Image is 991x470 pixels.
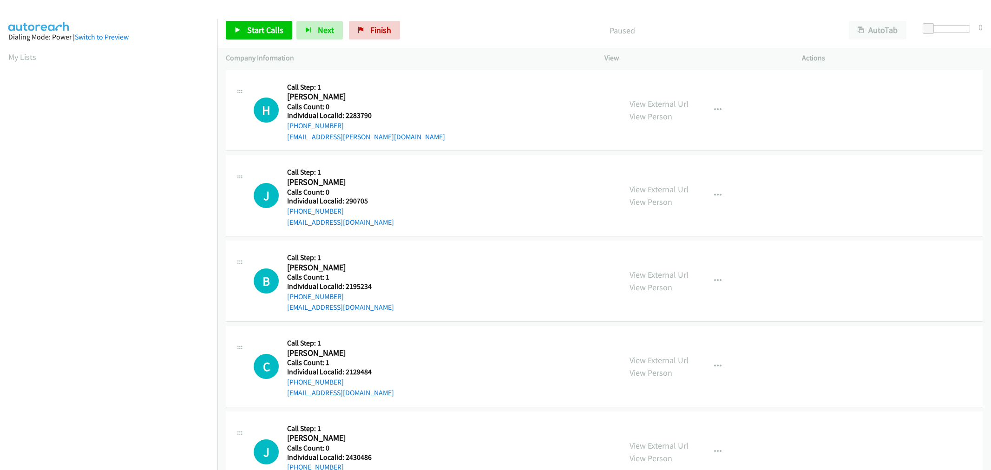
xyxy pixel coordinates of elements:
a: [EMAIL_ADDRESS][DOMAIN_NAME] [287,388,394,397]
h5: Individual Localid: 2195234 [287,282,394,291]
a: [PHONE_NUMBER] [287,292,344,301]
h5: Calls Count: 0 [287,188,394,197]
h5: Call Step: 1 [287,424,394,433]
a: Finish [349,21,400,39]
a: View Person [630,196,672,207]
div: The call is yet to be attempted [254,98,279,123]
p: Company Information [226,52,588,64]
h2: [PERSON_NAME] [287,348,388,359]
h2: [PERSON_NAME] [287,433,388,444]
h5: Calls Count: 0 [287,444,394,453]
a: [EMAIL_ADDRESS][PERSON_NAME][DOMAIN_NAME] [287,132,445,141]
h2: [PERSON_NAME] [287,262,388,273]
a: View External Url [630,269,689,280]
a: View External Url [630,98,689,109]
div: The call is yet to be attempted [254,183,279,208]
div: The call is yet to be attempted [254,268,279,294]
h2: [PERSON_NAME] [287,91,388,102]
a: My Lists [8,52,36,62]
a: View External Url [630,184,689,195]
h5: Calls Count: 1 [287,358,394,367]
a: View Person [630,282,672,293]
a: [EMAIL_ADDRESS][DOMAIN_NAME] [287,303,394,312]
div: The call is yet to be attempted [254,439,279,464]
h5: Call Step: 1 [287,339,394,348]
span: Next [318,25,334,35]
a: [PHONE_NUMBER] [287,378,344,386]
h5: Individual Localid: 290705 [287,196,394,206]
a: View Person [630,111,672,122]
a: View External Url [630,355,689,366]
a: [PHONE_NUMBER] [287,207,344,215]
h1: H [254,98,279,123]
h2: [PERSON_NAME] [287,177,388,188]
h1: B [254,268,279,294]
button: AutoTab [849,21,906,39]
button: Next [296,21,343,39]
a: [EMAIL_ADDRESS][DOMAIN_NAME] [287,218,394,227]
a: Start Calls [226,21,292,39]
h1: J [254,439,279,464]
h5: Calls Count: 0 [287,102,445,111]
p: Actions [802,52,983,64]
h5: Individual Localid: 2283790 [287,111,445,120]
div: The call is yet to be attempted [254,354,279,379]
span: Start Calls [247,25,283,35]
div: 0 [978,21,983,33]
h5: Call Step: 1 [287,168,394,177]
p: View [604,52,785,64]
p: Paused [413,24,832,37]
a: View Person [630,453,672,463]
h5: Calls Count: 1 [287,273,394,282]
h5: Individual Localid: 2430486 [287,453,394,462]
h5: Call Step: 1 [287,253,394,262]
div: Delay between calls (in seconds) [927,25,970,33]
h1: J [254,183,279,208]
h5: Individual Localid: 2129484 [287,367,394,377]
div: Dialing Mode: Power | [8,32,209,43]
h1: C [254,354,279,379]
h5: Call Step: 1 [287,83,445,92]
a: Switch to Preview [75,33,129,41]
a: [PHONE_NUMBER] [287,121,344,130]
span: Finish [370,25,391,35]
a: View External Url [630,440,689,451]
a: View Person [630,367,672,378]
